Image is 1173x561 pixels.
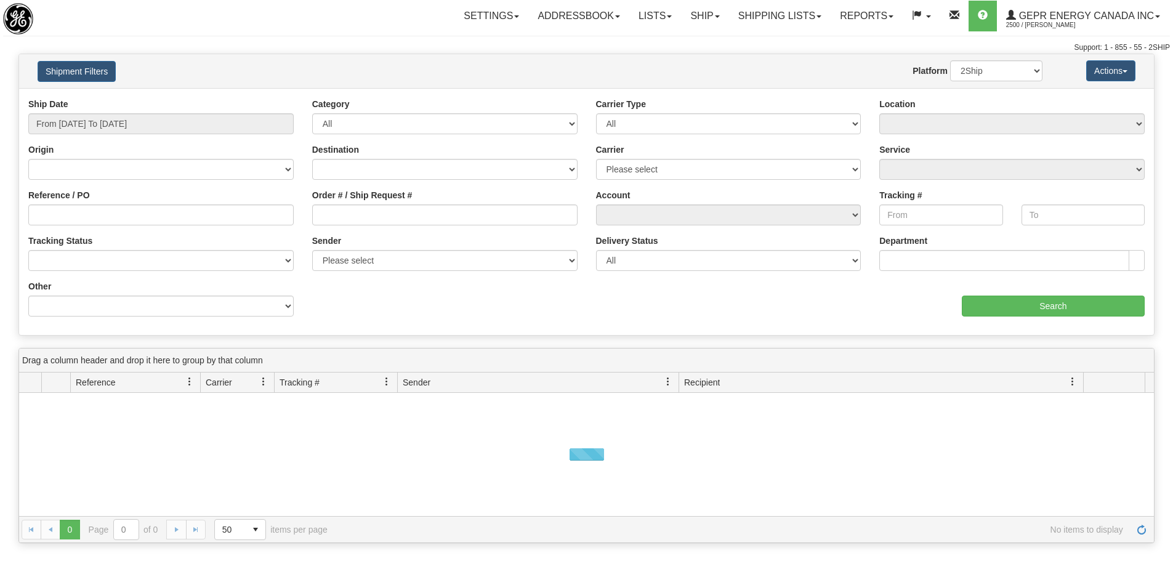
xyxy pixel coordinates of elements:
[629,1,681,31] a: Lists
[1022,204,1145,225] input: To
[206,376,232,389] span: Carrier
[28,189,90,201] label: Reference / PO
[246,520,265,539] span: select
[280,376,320,389] span: Tracking #
[679,373,1083,393] th: Press ctrl + space to group
[596,98,646,110] label: Carrier Type
[658,371,679,392] a: Sender filter column settings
[312,98,350,110] label: Category
[1062,371,1083,392] a: Recipient filter column settings
[76,376,116,389] span: Reference
[879,235,927,247] label: Department
[879,143,910,156] label: Service
[38,61,116,82] button: Shipment Filters
[596,189,631,201] label: Account
[879,189,922,201] label: Tracking #
[3,3,33,34] img: logo2500.jpg
[274,373,397,393] th: Press ctrl + space to group
[879,98,915,110] label: Location
[1132,520,1151,539] a: Refresh
[60,520,79,539] span: Page 0
[200,373,274,393] th: Press ctrl + space to group
[70,373,200,393] th: Press ctrl + space to group
[312,143,359,156] label: Destination
[997,1,1169,31] a: GEPR Energy Canada Inc 2500 / [PERSON_NAME]
[376,371,397,392] a: Tracking # filter column settings
[28,235,92,247] label: Tracking Status
[596,235,658,247] label: Delivery Status
[89,519,158,540] span: Page of 0
[28,280,51,293] label: Other
[1016,10,1154,21] span: GEPR Energy Canada Inc
[397,373,679,393] th: Press ctrl + space to group
[179,371,200,392] a: Reference filter column settings
[345,525,1123,535] span: No items to display
[1083,373,1145,393] th: Press ctrl + space to group
[684,376,720,389] span: Recipient
[222,523,238,536] span: 50
[19,349,1154,373] div: Drag a column header and drop it here to group by that column
[214,519,328,540] span: items per page
[3,42,1170,53] div: Support: 1 - 855 - 55 - 2SHIP
[214,519,266,540] span: Page sizes drop down
[28,143,54,156] label: Origin
[831,1,903,31] a: Reports
[312,235,341,247] label: Sender
[528,1,629,31] a: Addressbook
[962,296,1145,317] input: Search
[1145,217,1172,343] iframe: chat widget
[879,204,1002,225] input: From
[253,371,274,392] a: Carrier filter column settings
[913,65,948,77] label: Platform
[28,98,68,110] label: Ship Date
[403,376,430,389] span: Sender
[1006,19,1098,31] span: 2500 / [PERSON_NAME]
[312,189,413,201] label: Order # / Ship Request #
[681,1,728,31] a: Ship
[41,373,70,393] th: Press ctrl + space to group
[1086,60,1135,81] button: Actions
[729,1,831,31] a: Shipping lists
[596,143,624,156] label: Carrier
[454,1,528,31] a: Settings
